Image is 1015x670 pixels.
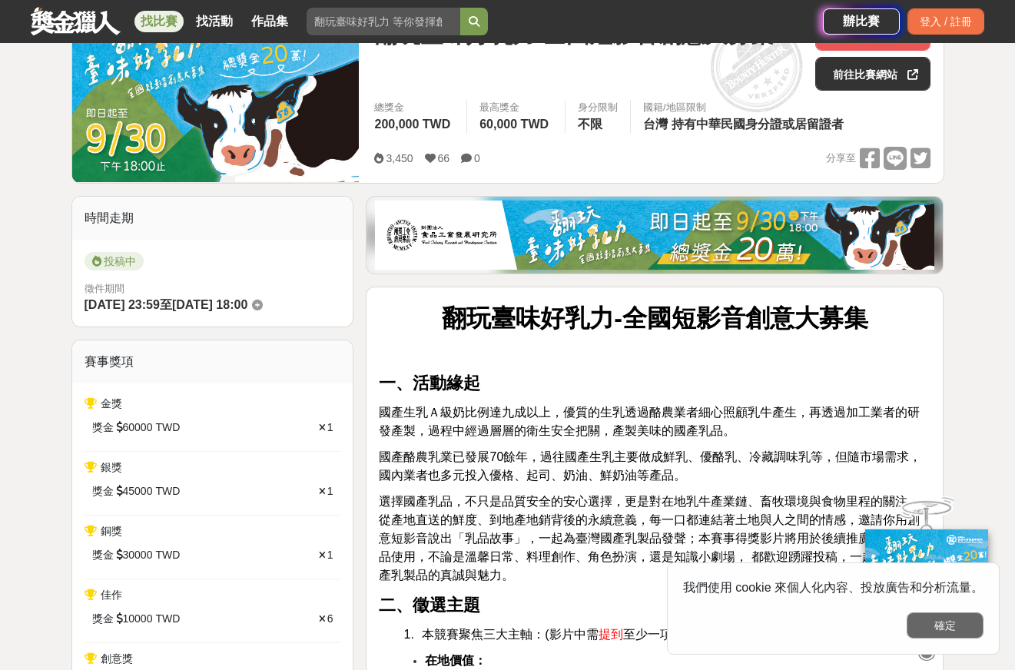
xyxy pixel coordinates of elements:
[155,420,180,436] span: TWD
[379,373,480,393] strong: 一、活動緣起
[92,611,114,627] span: 獎金
[85,283,124,294] span: 徵件期間
[643,118,668,131] span: 台灣
[101,397,122,410] span: 金獎
[438,152,450,164] span: 66
[386,152,413,164] span: 3,450
[379,595,480,615] strong: 二、徵選主題
[578,100,618,115] div: 身分限制
[172,298,247,311] span: [DATE] 18:00
[72,5,360,182] img: Cover Image
[101,652,133,665] span: 創意獎
[245,11,294,32] a: 作品集
[379,406,920,437] span: 國產生乳Ａ級奶比例達九成以上，優質的生乳透過酪農業者細心照顧乳牛產生，再透過加工業者的研發產製，過程中經過層層的衛生安全把關，產製美味的國產乳品。
[623,628,676,641] span: 至少一項)
[422,628,598,641] span: 本競賽聚焦三大主軸：(影片中需
[123,420,153,436] span: 60000
[190,11,239,32] a: 找活動
[379,495,923,582] span: 選擇國產乳品，不只是品質安全的安心選擇，更是對在地乳牛產業鏈、畜牧環境與食物里程的關注。從產地直送的鮮度、到地產地銷背後的永續意義，每一口都連結著土地與人之間的情感，邀請你用創意短影音說出「乳品...
[374,118,450,131] span: 200,000 TWD
[672,118,844,131] span: 持有中華民國身分證或居留證者
[379,450,921,482] span: 國產酪農乳業已發展70餘年，過往國產生乳主要做成鮮乳、優酪乳、冷藏調味乳等，但隨市場需求，國內業者也多元投入優格、起司、奶油、鮮奶油等產品。
[327,485,333,497] span: 1
[442,304,868,332] strong: 翻玩臺味好乳力-全國短影音創意大募集
[479,100,552,115] span: 最高獎金
[72,197,353,240] div: 時間走期
[865,529,988,632] img: ff197300-f8ee-455f-a0ae-06a3645bc375.jpg
[160,298,172,311] span: 至
[123,547,153,563] span: 30000
[123,611,153,627] span: 10000
[683,581,983,594] span: 我們使用 cookie 來個人化內容、投放廣告和分析流量。
[599,628,623,641] span: 提到
[123,483,153,499] span: 45000
[907,8,984,35] div: 登入 / 註冊
[375,201,934,270] img: b0ef2173-5a9d-47ad-b0e3-de335e335c0a.jpg
[403,628,413,641] span: 1.
[92,483,114,499] span: 獎金
[307,8,460,35] input: 翻玩臺味好乳力 等你發揮創意！
[479,118,549,131] span: 60,000 TWD
[907,612,983,638] button: 確定
[92,420,114,436] span: 獎金
[474,152,480,164] span: 0
[815,57,930,91] a: 前往比賽網站
[578,118,602,131] span: 不限
[826,147,856,170] span: 分享至
[643,100,847,115] div: 國籍/地區限制
[101,589,122,601] span: 佳作
[85,252,144,270] span: 投稿中
[374,100,454,115] span: 總獎金
[823,8,900,35] a: 辦比賽
[155,483,180,499] span: TWD
[134,11,184,32] a: 找比賽
[327,549,333,561] span: 1
[72,340,353,383] div: 賽事獎項
[155,611,180,627] span: TWD
[327,612,333,625] span: 6
[425,654,486,667] strong: 在地價值：
[85,298,160,311] span: [DATE] 23:59
[101,461,122,473] span: 銀獎
[327,421,333,433] span: 1
[155,547,180,563] span: TWD
[92,547,114,563] span: 獎金
[101,525,122,537] span: 銅獎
